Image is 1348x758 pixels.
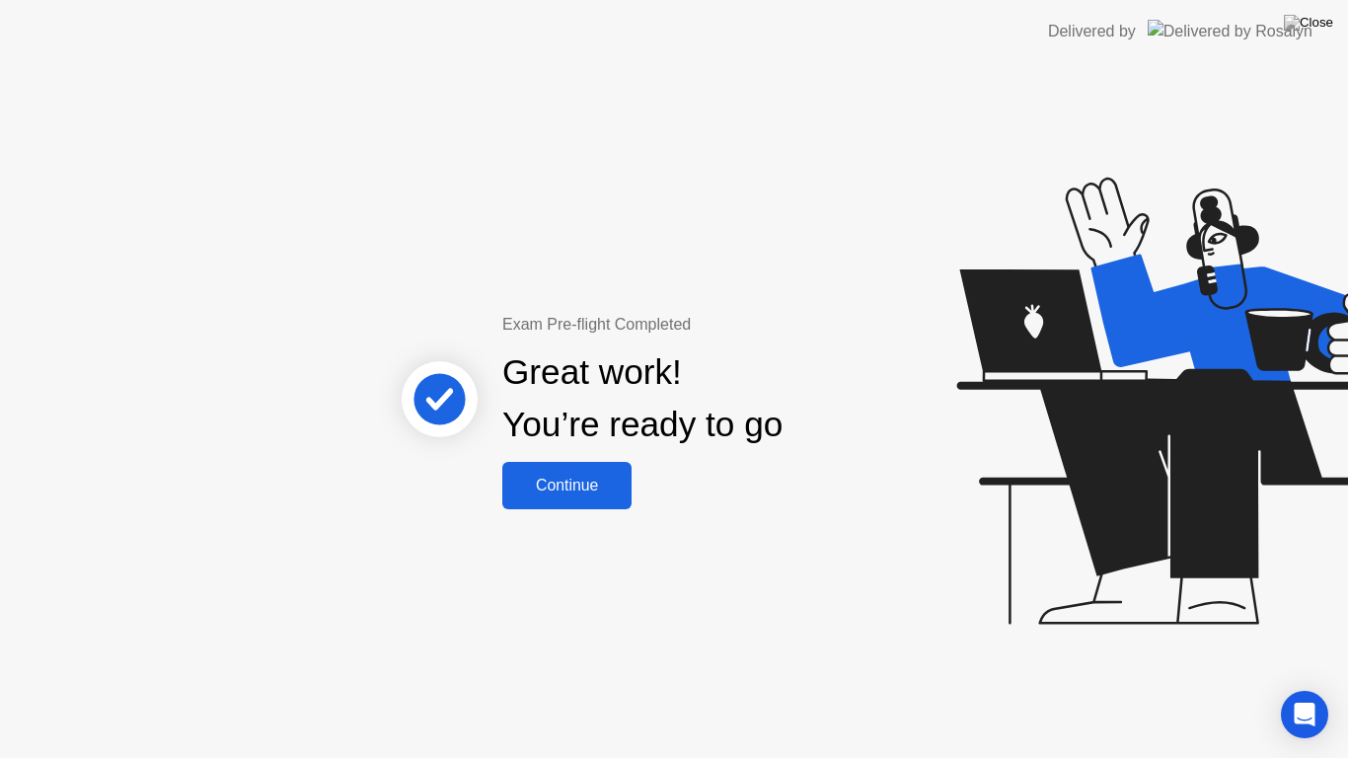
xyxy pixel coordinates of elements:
[1284,15,1333,31] img: Close
[508,477,626,494] div: Continue
[1148,20,1312,42] img: Delivered by Rosalyn
[1048,20,1136,43] div: Delivered by
[502,313,910,337] div: Exam Pre-flight Completed
[502,462,632,509] button: Continue
[502,346,783,451] div: Great work! You’re ready to go
[1281,691,1328,738] div: Open Intercom Messenger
